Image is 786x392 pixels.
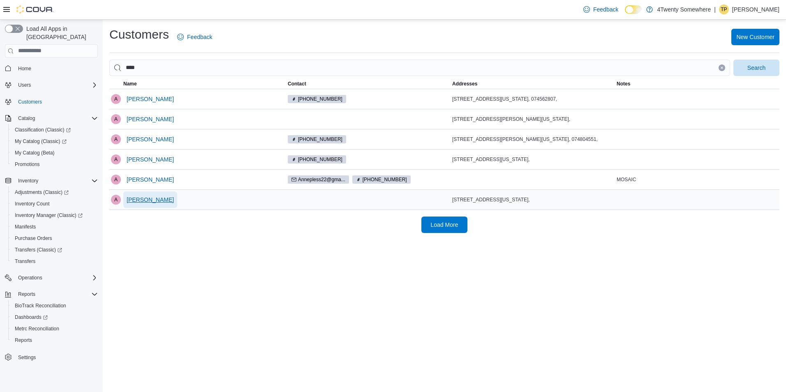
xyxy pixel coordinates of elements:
span: A [114,154,118,164]
span: (201) 314-5757 [288,95,346,103]
span: Operations [18,274,42,281]
button: Purchase Orders [8,233,101,244]
div: [STREET_ADDRESS][PERSON_NAME][US_STATE], 074804551, [452,136,613,143]
span: Dashboards [12,312,98,322]
a: Customers [15,97,45,107]
p: | [714,5,716,14]
div: Anne [111,134,121,144]
a: Metrc Reconciliation [12,324,62,334]
a: BioTrack Reconciliation [12,301,69,311]
span: Customers [15,97,98,107]
span: A [114,114,118,124]
span: [PERSON_NAME] [127,115,174,123]
span: Settings [15,352,98,362]
button: BioTrack Reconciliation [8,300,101,311]
h1: Customers [109,26,169,43]
button: Clear input [719,65,725,71]
span: A [114,94,118,104]
a: Inventory Manager (Classic) [8,210,101,221]
div: [STREET_ADDRESS][PERSON_NAME][US_STATE], [452,116,613,122]
a: Promotions [12,159,43,169]
span: Catalog [15,113,98,123]
button: Home [2,62,101,74]
button: Metrc Reconciliation [8,323,101,334]
span: Name [123,81,137,87]
span: Purchase Orders [12,233,98,243]
button: My Catalog (Beta) [8,147,101,159]
span: TP [721,5,727,14]
button: [PERSON_NAME] [123,91,177,107]
a: Dashboards [12,312,51,322]
span: Users [18,82,31,88]
span: A [114,195,118,205]
span: Adjustments (Classic) [15,189,69,196]
button: Manifests [8,221,101,233]
span: Classification (Classic) [12,125,98,135]
span: New Customer [736,33,774,41]
span: My Catalog (Classic) [12,136,98,146]
a: Dashboards [8,311,101,323]
a: Adjustments (Classic) [12,187,72,197]
a: Feedback [174,29,215,45]
button: Inventory [2,175,101,187]
span: My Catalog (Beta) [15,150,55,156]
div: Anne [111,154,121,164]
span: Operations [15,273,98,283]
button: [PERSON_NAME] [123,171,177,188]
button: Reports [15,289,39,299]
button: [PERSON_NAME] [123,151,177,168]
span: [PHONE_NUMBER] [298,156,342,163]
a: Classification (Classic) [12,125,74,135]
span: Reports [15,337,32,344]
span: (201) 250-6673 [352,175,411,184]
span: Transfers (Classic) [15,247,62,253]
span: Inventory Manager (Classic) [15,212,83,219]
button: Catalog [15,113,38,123]
span: MOSAIC [617,176,636,183]
p: [PERSON_NAME] [732,5,779,14]
a: My Catalog (Classic) [8,136,101,147]
span: Inventory Count [15,201,50,207]
span: Search [747,64,765,72]
span: (201) 953-1150 [288,135,346,143]
a: Home [15,64,35,74]
span: A [114,175,118,184]
div: Tyler Pallotta [719,5,729,14]
a: Adjustments (Classic) [8,187,101,198]
span: (973) 296-2367 [288,155,346,164]
span: Classification (Classic) [15,127,71,133]
a: My Catalog (Beta) [12,148,58,158]
span: Transfers (Classic) [12,245,98,255]
a: Purchase Orders [12,233,55,243]
input: Dark Mode [625,5,642,14]
button: [PERSON_NAME] [123,111,177,127]
span: Annepless22@gma... [288,175,349,184]
span: Reports [15,289,98,299]
span: Transfers [12,256,98,266]
a: Settings [15,353,39,362]
span: Metrc Reconciliation [15,325,59,332]
span: Annepless22@gma... [298,176,345,183]
span: Load All Apps in [GEOGRAPHIC_DATA] [23,25,98,41]
span: Addresses [452,81,477,87]
div: Anne [111,94,121,104]
button: Users [2,79,101,91]
span: BioTrack Reconciliation [12,301,98,311]
button: Catalog [2,113,101,124]
div: [STREET_ADDRESS][US_STATE], [452,196,613,203]
a: Classification (Classic) [8,124,101,136]
span: Adjustments (Classic) [12,187,98,197]
span: [PHONE_NUMBER] [298,136,342,143]
nav: Complex example [5,59,98,385]
span: Inventory [18,178,38,184]
span: Reports [18,291,35,297]
button: Settings [2,351,101,363]
span: Customers [18,99,42,105]
span: Feedback [187,33,212,41]
span: Load More [431,221,458,229]
button: Reports [8,334,101,346]
span: Metrc Reconciliation [12,324,98,334]
button: Transfers [8,256,101,267]
button: Promotions [8,159,101,170]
